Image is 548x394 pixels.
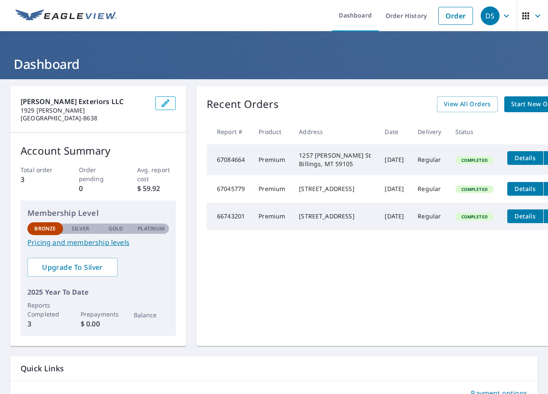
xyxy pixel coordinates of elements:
[207,175,252,203] td: 67045779
[21,114,148,122] p: [GEOGRAPHIC_DATA]-8638
[456,186,493,192] span: Completed
[79,165,118,183] p: Order pending
[34,225,56,233] p: Bronze
[252,119,292,144] th: Product
[437,96,498,112] a: View All Orders
[444,99,491,110] span: View All Orders
[481,6,500,25] div: DS
[438,7,473,25] a: Order
[15,9,117,22] img: EV Logo
[299,212,371,221] div: [STREET_ADDRESS]
[207,203,252,230] td: 66743201
[299,151,371,168] div: 1257 [PERSON_NAME] St Billings, MT 59105
[27,319,63,329] p: 3
[72,225,90,233] p: Silver
[134,310,169,319] p: Balance
[27,258,117,277] a: Upgrade To Silver
[512,212,538,220] span: Details
[292,119,378,144] th: Address
[27,287,169,297] p: 2025 Year To Date
[378,119,411,144] th: Date
[512,154,538,162] span: Details
[21,165,60,174] p: Total order
[27,237,169,248] a: Pricing and membership levels
[456,214,493,220] span: Completed
[137,165,176,183] p: Avg. report cost
[299,185,371,193] div: [STREET_ADDRESS]
[138,225,165,233] p: Platinum
[21,363,527,374] p: Quick Links
[108,225,123,233] p: Gold
[512,185,538,193] span: Details
[507,182,543,196] button: detailsBtn-67045779
[34,263,111,272] span: Upgrade To Silver
[79,183,118,194] p: 0
[252,144,292,175] td: Premium
[507,209,543,223] button: detailsBtn-66743201
[507,151,543,165] button: detailsBtn-67084664
[252,175,292,203] td: Premium
[411,203,448,230] td: Regular
[207,96,279,112] p: Recent Orders
[411,175,448,203] td: Regular
[207,119,252,144] th: Report #
[21,143,176,158] p: Account Summary
[378,203,411,230] td: [DATE]
[411,119,448,144] th: Delivery
[21,96,148,107] p: [PERSON_NAME] Exteriors LLC
[27,301,63,319] p: Reports Completed
[378,175,411,203] td: [DATE]
[207,144,252,175] td: 67084664
[456,157,493,163] span: Completed
[27,207,169,219] p: Membership Level
[411,144,448,175] td: Regular
[10,55,538,73] h1: Dashboard
[81,310,116,319] p: Prepayments
[252,203,292,230] td: Premium
[21,107,148,114] p: 1929 [PERSON_NAME]
[137,183,176,194] p: $ 59.92
[378,144,411,175] td: [DATE]
[81,319,116,329] p: $ 0.00
[449,119,500,144] th: Status
[21,174,60,185] p: 3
